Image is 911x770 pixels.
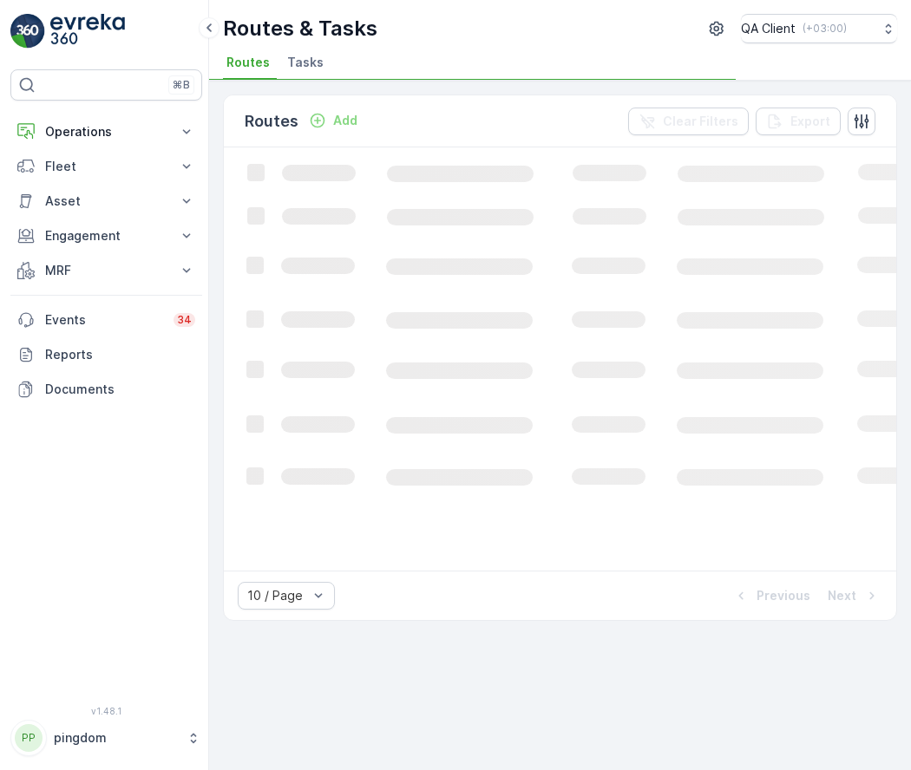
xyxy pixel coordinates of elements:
span: v 1.48.1 [10,706,202,716]
button: Operations [10,114,202,149]
p: Documents [45,381,195,398]
p: Add [333,112,357,129]
button: Add [302,110,364,131]
p: Export [790,113,830,130]
p: ⌘B [173,78,190,92]
p: Reports [45,346,195,363]
p: Routes [245,109,298,134]
a: Documents [10,372,202,407]
p: Operations [45,123,167,140]
p: ( +03:00 ) [803,22,847,36]
button: MRF [10,253,202,288]
a: Events34 [10,303,202,337]
p: 34 [177,313,192,327]
img: logo [10,14,45,49]
button: QA Client(+03:00) [741,14,897,43]
button: Fleet [10,149,202,184]
span: Tasks [287,54,324,71]
p: Engagement [45,227,167,245]
p: pingdom [54,729,178,747]
p: Previous [757,587,810,604]
p: Fleet [45,158,167,175]
p: Next [828,587,856,604]
button: Next [826,585,882,606]
button: Previous [731,585,812,606]
p: MRF [45,262,167,279]
p: Asset [45,192,167,210]
button: Engagement [10,219,202,253]
button: Asset [10,184,202,219]
img: logo_light-DOdMpM7g.png [50,14,125,49]
a: Reports [10,337,202,372]
p: Events [45,311,163,329]
button: Export [756,108,841,135]
p: Routes & Tasks [223,15,377,42]
span: Routes [226,54,270,71]
p: QA Client [741,20,796,37]
button: Clear Filters [628,108,749,135]
p: Clear Filters [663,113,738,130]
div: PP [15,724,43,752]
button: PPpingdom [10,720,202,756]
